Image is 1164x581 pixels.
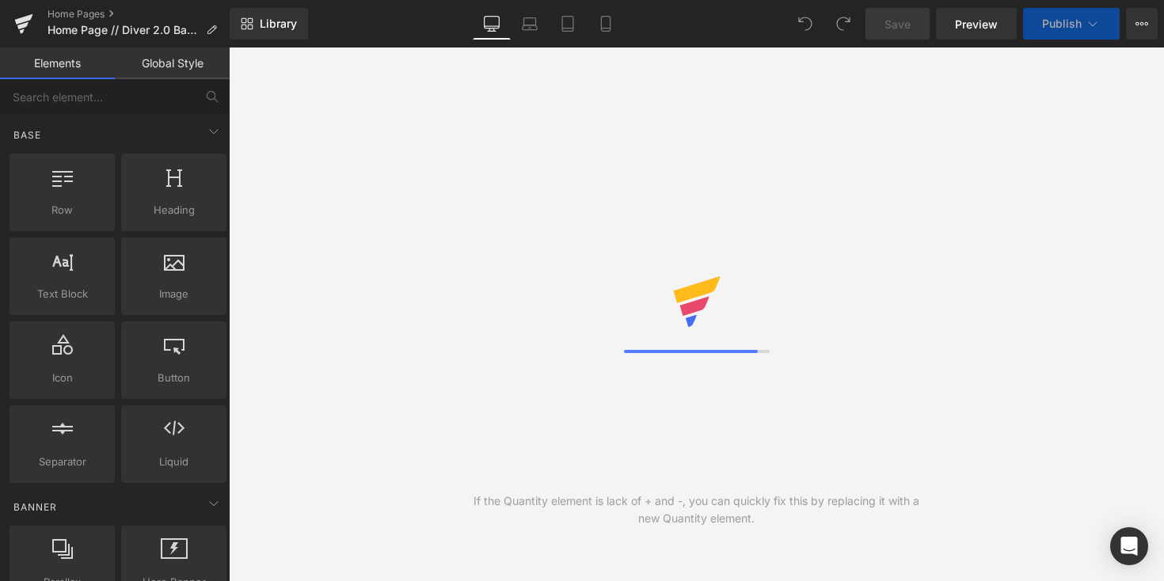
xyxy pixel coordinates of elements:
a: Desktop [473,8,511,40]
span: Home Page // Diver 2.0 Back In Stock // [DATE] // GMT MOD [48,24,200,36]
span: Preview [955,16,998,32]
span: Icon [14,370,110,386]
span: Banner [12,499,59,515]
div: If the Quantity element is lack of + and -, you can quickly fix this by replacing it with a new Q... [462,492,930,527]
span: Liquid [126,454,222,470]
span: Base [12,127,43,142]
a: Preview [936,8,1017,40]
a: Home Pages [48,8,230,21]
div: Open Intercom Messenger [1110,527,1148,565]
span: Image [126,286,222,302]
span: Text Block [14,286,110,302]
span: Heading [126,202,222,218]
span: Button [126,370,222,386]
a: Tablet [549,8,587,40]
a: Mobile [587,8,625,40]
button: More [1126,8,1158,40]
button: Undo [789,8,821,40]
span: Separator [14,454,110,470]
a: New Library [230,8,308,40]
a: Laptop [511,8,549,40]
button: Publish [1023,8,1120,40]
button: Redo [827,8,859,40]
span: Publish [1042,17,1082,30]
a: Global Style [115,47,230,79]
span: Library [260,17,297,31]
span: Row [14,202,110,218]
span: Save [884,16,911,32]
